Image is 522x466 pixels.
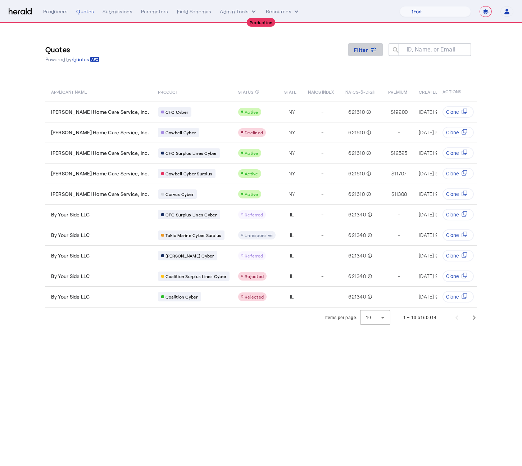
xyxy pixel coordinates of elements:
[365,191,371,198] mat-icon: info_outline
[366,211,372,218] mat-icon: info_outline
[141,8,168,15] div: Parameters
[165,171,212,176] span: Cowbell Cyber Surplus
[419,252,452,259] span: [DATE] 9:11 AM
[394,149,407,157] span: 12525
[391,149,394,157] span: $
[446,108,459,116] span: Clone
[443,147,474,159] button: Clone
[245,130,263,135] span: Declined
[407,46,456,53] mat-label: ID, Name, or Email
[446,170,459,177] span: Clone
[419,88,438,95] span: CREATED
[245,212,263,217] span: Referred
[446,293,459,300] span: Clone
[165,212,217,218] span: CFC Surplus Lines Cyber
[321,252,323,259] span: -
[348,232,366,239] span: 621340
[289,170,295,177] span: NY
[245,151,258,156] span: Active
[348,293,366,300] span: 621340
[419,211,452,218] span: [DATE] 9:11 AM
[419,191,453,197] span: [DATE] 9:51 AM
[446,149,459,157] span: Clone
[398,232,400,239] span: -
[321,149,323,157] span: -
[419,232,452,238] span: [DATE] 9:11 AM
[398,273,400,280] span: -
[321,273,323,280] span: -
[419,170,453,176] span: [DATE] 9:51 AM
[266,8,300,15] button: Resources dropdown menu
[51,293,90,300] span: By Your Side LLC
[348,149,365,157] span: 621610
[51,252,90,259] span: By Your Side LLC
[284,88,296,95] span: STATE
[238,88,254,95] span: STATUS
[165,150,217,156] span: CFC Surplus Lines Cyber
[51,211,90,218] span: By Your Side LLC
[321,293,323,300] span: -
[419,129,453,135] span: [DATE] 9:51 AM
[394,108,408,116] span: 19200
[165,109,188,115] span: CFC Cyber
[165,253,214,259] span: [PERSON_NAME] Cyber
[177,8,212,15] div: Field Schemas
[419,109,453,115] span: [DATE] 9:51 AM
[443,106,474,118] button: Clone
[419,150,453,156] span: [DATE] 9:51 AM
[443,250,474,261] button: Clone
[289,191,295,198] span: NY
[365,129,371,136] mat-icon: info_outline
[103,8,132,15] div: Submissions
[245,192,258,197] span: Active
[290,232,294,239] span: IL
[289,129,295,136] span: NY
[165,273,226,279] span: Coalition Surplus Lines Cyber
[345,88,376,95] span: NAICS-6-DIGIT
[394,170,407,177] span: 11707
[391,170,394,177] span: $
[419,294,452,300] span: [DATE] 9:11 AM
[321,191,323,198] span: -
[443,270,474,282] button: Clone
[289,108,295,116] span: NY
[51,273,90,280] span: By Your Side LLC
[443,127,474,138] button: Clone
[348,129,365,136] span: 621610
[51,108,149,116] span: [PERSON_NAME] Home Care Service, Inc.
[348,252,366,259] span: 621340
[443,291,474,303] button: Clone
[389,46,401,55] mat-icon: search
[419,273,452,279] span: [DATE] 9:11 AM
[443,209,474,220] button: Clone
[290,293,294,300] span: IL
[466,309,483,326] button: Next page
[51,129,149,136] span: [PERSON_NAME] Home Care Service, Inc.
[165,191,194,197] span: Corvus Cyber
[321,170,323,177] span: -
[446,252,459,259] span: Clone
[321,129,323,136] span: -
[51,88,87,95] span: APPLICANT NAME
[51,191,149,198] span: [PERSON_NAME] Home Care Service, Inc.
[165,232,222,238] span: Tokio Marine Cyber Surplus
[321,211,323,218] span: -
[348,211,366,218] span: 621340
[247,18,276,27] div: Production
[45,56,99,63] p: Powered by
[76,8,94,15] div: Quotes
[51,170,149,177] span: [PERSON_NAME] Home Care Service, Inc.
[366,293,372,300] mat-icon: info_outline
[165,130,196,135] span: Cowbell Cyber
[158,88,178,95] span: PRODUCT
[290,252,294,259] span: IL
[245,294,264,299] span: Rejected
[290,211,294,218] span: IL
[51,232,90,239] span: By Your Side LLC
[365,108,371,116] mat-icon: info_outline
[245,233,273,238] span: Unresponsive
[354,46,368,54] span: Filter
[366,273,372,280] mat-icon: info_outline
[348,108,365,116] span: 621610
[366,232,372,239] mat-icon: info_outline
